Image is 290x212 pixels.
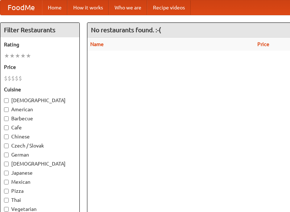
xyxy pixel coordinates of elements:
label: German [4,151,76,158]
li: $ [8,74,11,82]
a: Home [42,0,67,15]
input: Thai [4,198,9,203]
ng-pluralize: No restaurants found. :-( [91,26,161,33]
input: American [4,107,9,112]
label: Pizza [4,187,76,195]
li: ★ [26,52,31,60]
a: Name [90,41,104,47]
a: How it works [67,0,109,15]
li: $ [11,74,15,82]
label: American [4,106,76,113]
li: $ [4,74,8,82]
label: Czech / Slovak [4,142,76,149]
a: Price [257,41,269,47]
h5: Cuisine [4,86,76,93]
label: [DEMOGRAPHIC_DATA] [4,160,76,167]
label: Cafe [4,124,76,131]
label: Barbecue [4,115,76,122]
input: [DEMOGRAPHIC_DATA] [4,162,9,166]
li: $ [18,74,22,82]
input: Mexican [4,180,9,184]
input: Vegetarian [4,207,9,212]
label: Mexican [4,178,76,186]
input: Czech / Slovak [4,144,9,148]
h5: Price [4,63,76,71]
input: [DEMOGRAPHIC_DATA] [4,98,9,103]
input: Barbecue [4,116,9,121]
input: Pizza [4,189,9,194]
li: ★ [15,52,20,60]
input: Japanese [4,171,9,175]
li: ★ [4,52,9,60]
li: ★ [9,52,15,60]
label: [DEMOGRAPHIC_DATA] [4,97,76,104]
input: German [4,153,9,157]
input: Chinese [4,134,9,139]
a: Recipe videos [147,0,191,15]
a: Who we are [109,0,147,15]
h4: Filter Restaurants [0,23,79,37]
label: Chinese [4,133,76,140]
label: Thai [4,196,76,204]
h5: Rating [4,41,76,48]
a: FoodMe [0,0,42,15]
li: ★ [20,52,26,60]
li: $ [15,74,18,82]
label: Japanese [4,169,76,176]
input: Cafe [4,125,9,130]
